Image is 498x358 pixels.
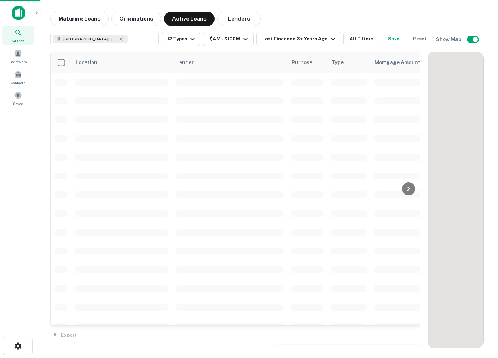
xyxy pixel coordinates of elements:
[13,101,23,106] span: Saved
[12,38,25,44] span: Search
[2,67,34,87] a: Contacts
[203,32,254,46] button: $4M - $100M
[2,47,34,66] a: Borrowers
[327,52,370,73] th: Type
[9,59,27,65] span: Borrowers
[63,36,117,42] span: [GEOGRAPHIC_DATA], [GEOGRAPHIC_DATA], [GEOGRAPHIC_DATA]
[164,12,215,26] button: Active Loans
[50,12,109,26] button: Maturing Loans
[343,32,379,46] button: All Filters
[408,32,431,46] button: Reset
[262,35,337,43] div: Last Financed 3+ Years Ago
[462,300,498,335] iframe: Chat Widget
[2,26,34,45] a: Search
[382,32,405,46] button: Save your search to get updates of matches that match your search criteria.
[12,6,25,20] img: capitalize-icon.png
[331,58,344,67] span: Type
[111,12,161,26] button: Originations
[292,58,322,67] span: Purpose
[375,58,429,67] span: Mortgage Amount
[370,52,450,73] th: Mortgage Amount
[436,35,463,43] h6: Show Map
[172,52,287,73] th: Lender
[11,80,25,86] span: Contacts
[428,52,483,348] div: 0 0
[176,58,194,67] span: Lender
[287,52,327,73] th: Purpose
[71,52,172,73] th: Location
[162,32,200,46] button: 12 Types
[256,32,340,46] button: Last Financed 3+ Years Ago
[75,58,107,67] span: Location
[217,12,261,26] button: Lenders
[2,88,34,108] a: Saved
